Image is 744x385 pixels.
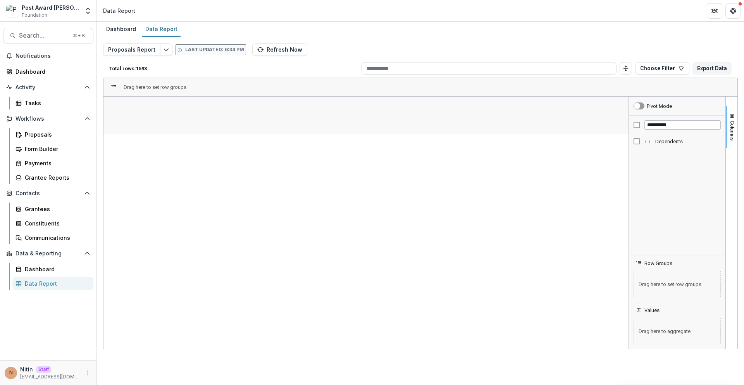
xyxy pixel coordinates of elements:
span: Contacts [15,190,81,197]
div: Proposals [25,130,87,139]
a: Dashboard [103,22,139,37]
div: Row Groups [629,266,725,302]
a: Data Report [12,277,93,290]
span: Drag here to aggregate [634,318,721,344]
a: Data Report [142,22,181,37]
button: Open Data & Reporting [3,247,93,260]
span: Drag here to set row groups [634,271,721,297]
div: Data Report [25,279,87,288]
div: ⌘ + K [71,31,87,40]
span: Data & Reporting [15,250,81,257]
div: Pivot Mode [647,103,672,109]
div: Constituents [25,219,87,227]
div: Dashboard [25,265,87,273]
div: Nitin [9,370,13,375]
button: Edit selected report [160,43,172,56]
button: Open Contacts [3,187,93,199]
div: Communications [25,234,87,242]
div: Grantee Reports [25,173,87,182]
button: Notifications [3,50,93,62]
button: Toggle auto height [620,62,632,75]
button: More [83,368,92,378]
span: Drag here to set row groups [124,84,186,90]
button: Refresh Now [252,43,307,56]
p: [EMAIL_ADDRESS][DOMAIN_NAME] [20,373,79,380]
a: Grantees [12,203,93,215]
a: Constituents [12,217,93,230]
button: Partners [707,3,722,19]
input: Filter Columns Input [644,120,721,130]
button: Open Activity [3,81,93,94]
button: Open entity switcher [83,3,93,19]
div: Tasks [25,99,87,107]
div: Values [629,313,725,349]
span: Row Groups [644,260,672,266]
button: Get Help [725,3,741,19]
a: Proposals [12,128,93,141]
span: Dependents [655,139,721,144]
img: Post Award Jane Coffin Childs Memorial Fund [6,5,19,17]
div: Data Report [142,23,181,35]
div: Data Report [103,7,135,15]
div: Dependents Column [629,137,725,146]
button: Export Data [692,62,732,75]
span: Columns [729,121,735,140]
div: Payments [25,159,87,167]
a: Dashboard [12,263,93,276]
div: Column List 1 Columns [629,137,725,146]
nav: breadcrumb [100,5,138,16]
a: Communications [12,231,93,244]
div: Row Groups [124,84,186,90]
div: Dashboard [15,68,87,76]
span: Workflows [15,116,81,122]
span: Values [644,307,660,313]
a: Dashboard [3,65,93,78]
p: Staff [36,366,51,373]
button: Search... [3,28,93,43]
button: Proposals Report [103,43,160,56]
div: Form Builder [25,145,87,153]
span: Notifications [15,53,90,59]
a: Form Builder [12,142,93,155]
div: Dashboard [103,23,139,35]
button: Open Workflows [3,113,93,125]
div: Post Award [PERSON_NAME] Childs Memorial Fund [22,3,79,12]
button: Choose Filter [635,62,689,75]
span: Activity [15,84,81,91]
div: Grantees [25,205,87,213]
span: Search... [19,32,68,39]
p: Last updated: 6:34 PM [185,46,244,53]
a: Payments [12,157,93,170]
p: Total rows: 1593 [109,66,358,71]
p: Nitin [20,365,33,373]
a: Grantee Reports [12,171,93,184]
span: Foundation [22,12,47,19]
a: Tasks [12,97,93,109]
